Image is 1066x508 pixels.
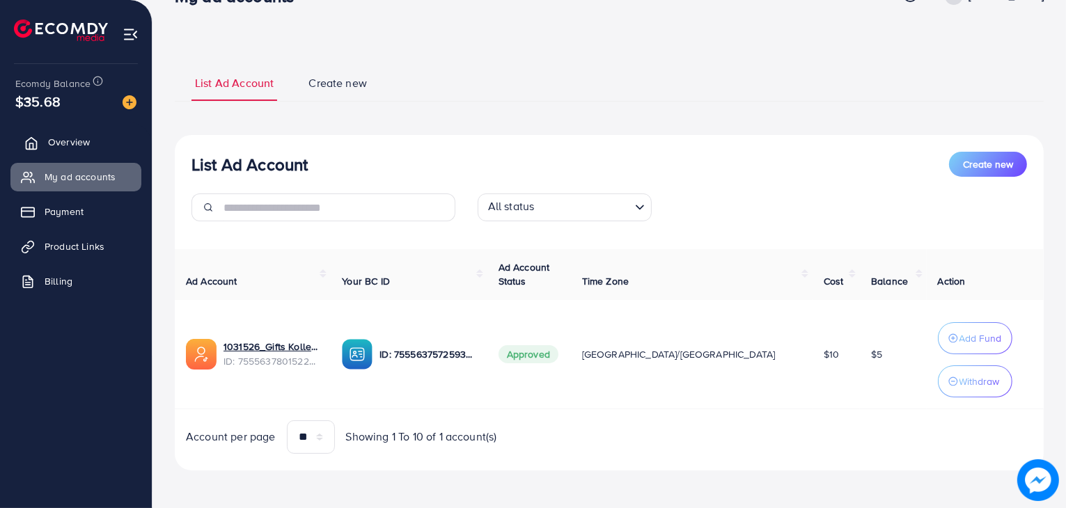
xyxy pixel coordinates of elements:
[186,429,276,445] span: Account per page
[499,260,550,288] span: Ad Account Status
[949,152,1027,177] button: Create new
[10,128,141,156] a: Overview
[10,232,141,260] a: Product Links
[308,75,367,91] span: Create new
[15,77,91,90] span: Ecomdy Balance
[959,330,1002,347] p: Add Fund
[342,274,390,288] span: Your BC ID
[346,429,497,445] span: Showing 1 To 10 of 1 account(s)
[538,196,629,218] input: Search for option
[342,339,373,370] img: ic-ba-acc.ded83a64.svg
[45,205,84,219] span: Payment
[10,163,141,191] a: My ad accounts
[582,274,629,288] span: Time Zone
[871,347,882,361] span: $5
[871,274,908,288] span: Balance
[582,347,776,361] span: [GEOGRAPHIC_DATA]/[GEOGRAPHIC_DATA]
[478,193,652,221] div: Search for option
[224,354,320,368] span: ID: 7555637801522429960
[938,322,1012,354] button: Add Fund
[14,19,108,41] img: logo
[191,154,308,175] h3: List Ad Account
[224,340,320,354] a: 1031526_Gifts Kollection_1759184105838
[186,274,237,288] span: Ad Account
[10,198,141,225] a: Payment
[938,274,966,288] span: Action
[48,135,90,149] span: Overview
[195,75,274,91] span: List Ad Account
[224,340,320,368] div: <span class='underline'>1031526_Gifts Kollection_1759184105838</span></br>7555637801522429960
[1017,459,1059,501] img: image
[963,157,1013,171] span: Create new
[938,365,1012,397] button: Withdraw
[22,77,53,126] span: $35.68
[499,345,558,363] span: Approved
[379,346,476,363] p: ID: 7555637572593238034
[959,373,1000,390] p: Withdraw
[10,267,141,295] a: Billing
[485,196,538,218] span: All status
[45,274,72,288] span: Billing
[186,339,217,370] img: ic-ads-acc.e4c84228.svg
[824,274,844,288] span: Cost
[45,170,116,184] span: My ad accounts
[123,26,139,42] img: menu
[123,95,136,109] img: image
[45,239,104,253] span: Product Links
[824,347,839,361] span: $10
